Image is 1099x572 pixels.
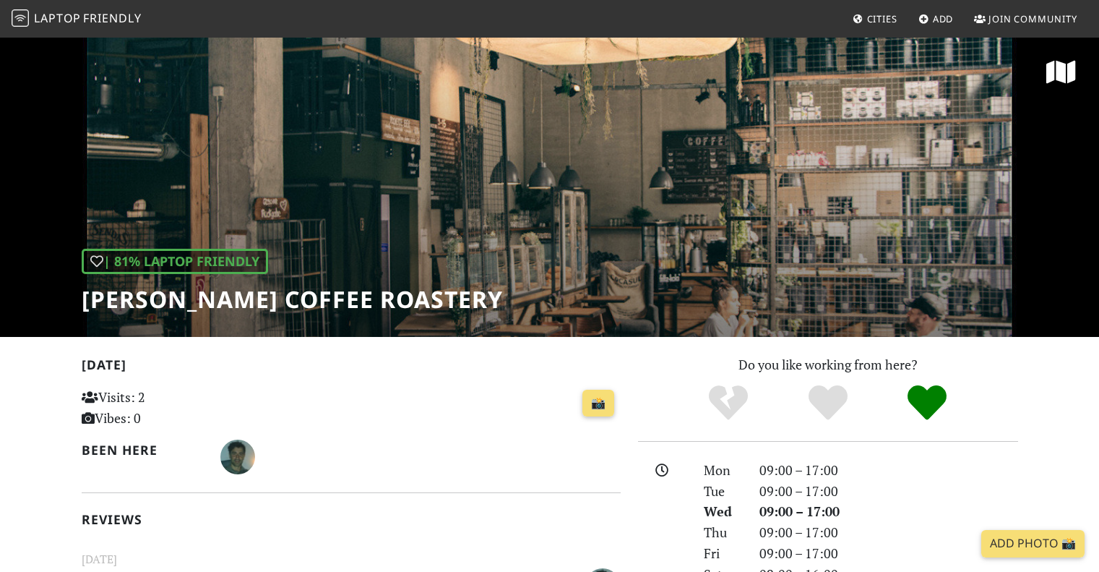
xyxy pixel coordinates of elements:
div: Mon [695,460,750,481]
div: Thu [695,522,750,543]
a: 📸 [582,390,614,417]
div: 09:00 – 17:00 [751,522,1027,543]
a: LaptopFriendly LaptopFriendly [12,7,142,32]
div: Fri [695,543,750,564]
img: LaptopFriendly [12,9,29,27]
span: Friendly [83,10,141,26]
span: Cities [867,12,897,25]
div: Definitely! [877,383,977,423]
div: 09:00 – 17:00 [751,460,1027,481]
span: Laptop [34,10,81,26]
span: Add [933,12,954,25]
h1: [PERSON_NAME] Coffee Roastery [82,286,503,313]
span: Marco Gut [220,447,255,464]
a: Add Photo 📸 [981,530,1085,558]
h2: Reviews [82,512,621,527]
div: No [678,383,778,423]
img: 5255-marco.jpg [220,440,255,474]
div: 09:00 – 17:00 [751,481,1027,502]
p: Do you like working from here? [638,354,1018,375]
p: Visits: 2 Vibes: 0 [82,387,250,429]
span: Join Community [988,12,1077,25]
div: Yes [778,383,878,423]
small: [DATE] [73,550,629,568]
div: 09:00 – 17:00 [751,543,1027,564]
h2: [DATE] [82,357,621,378]
div: Wed [695,501,750,522]
a: Cities [847,6,903,32]
div: | 81% Laptop Friendly [82,249,268,274]
h2: Been here [82,443,204,458]
a: Add [913,6,960,32]
div: Tue [695,481,750,502]
div: 09:00 – 17:00 [751,501,1027,522]
a: Join Community [968,6,1083,32]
